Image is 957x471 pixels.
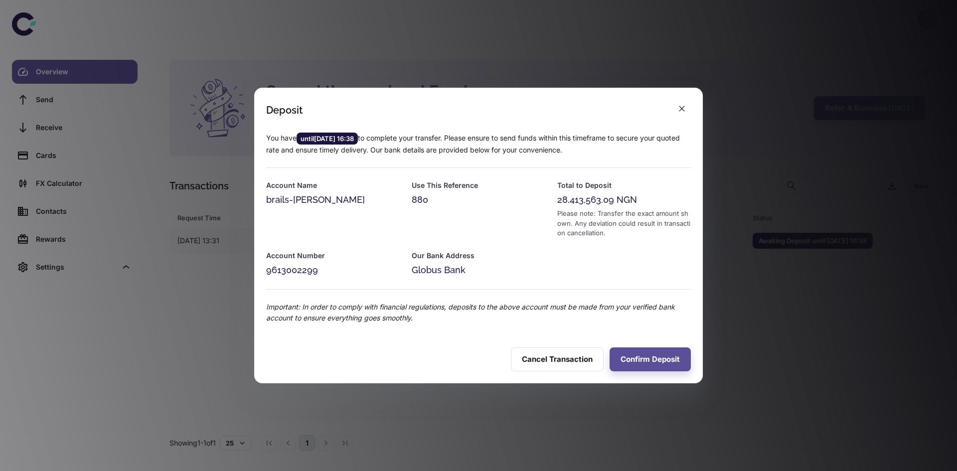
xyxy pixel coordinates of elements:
span: until [DATE] 16:38 [297,134,358,144]
p: You have to complete your transfer. Please ensure to send funds within this timeframe to secure y... [266,133,691,156]
p: Important: In order to comply with financial regulations, deposits to the above account must be m... [266,302,691,323]
button: Cancel Transaction [511,347,604,371]
div: 28,413,563.09 NGN [557,193,691,207]
div: Please note: Transfer the exact amount shown. Any deviation could result in transaction cancellat... [557,209,691,238]
div: Deposit [266,104,303,116]
h6: Account Number [266,250,400,261]
button: Confirm Deposit [610,347,691,371]
div: 880 [412,193,545,207]
h6: Use This Reference [412,180,545,191]
div: 9613002299 [266,263,400,277]
div: brails-[PERSON_NAME] [266,193,400,207]
h6: Our Bank Address [412,250,545,261]
div: Globus Bank [412,263,545,277]
h6: Account Name [266,180,400,191]
h6: Total to Deposit [557,180,691,191]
